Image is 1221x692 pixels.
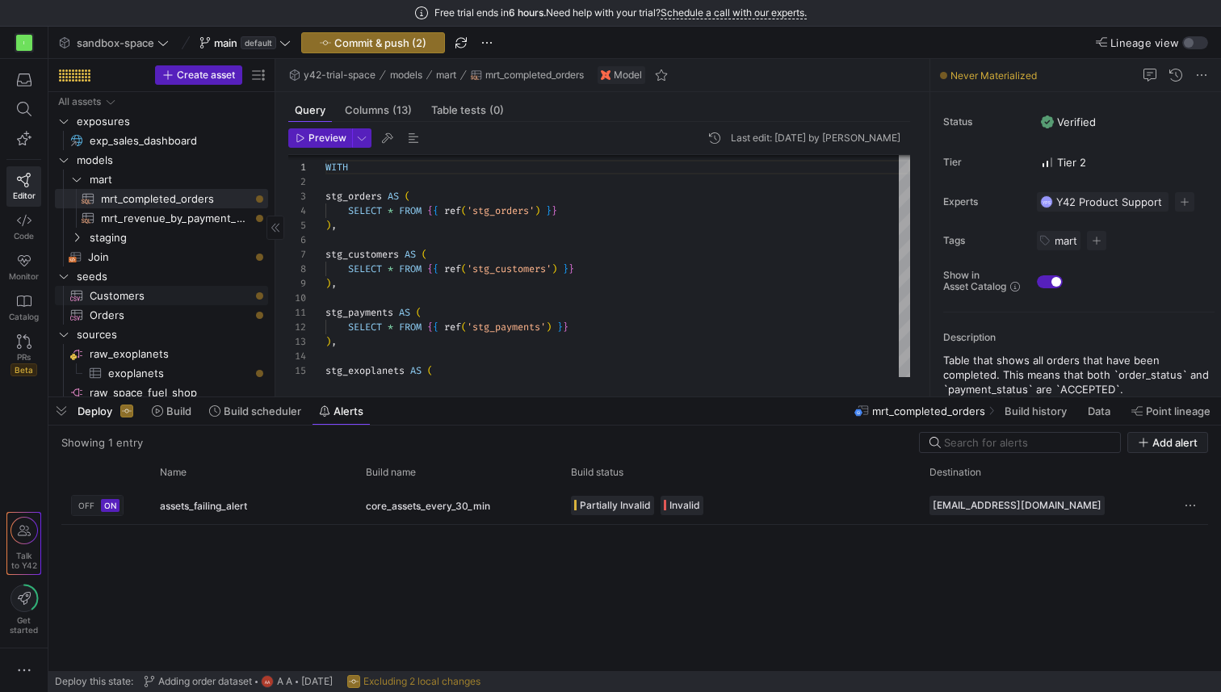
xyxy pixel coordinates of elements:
span: stg_orders [325,190,382,203]
div: 6 [288,233,306,247]
span: mrt_completed_orders [872,405,985,417]
button: Excluding 2 local changes [343,671,485,692]
div: All assets [58,96,101,107]
span: raw_space_fuel_shop​​​​​​​​ [90,384,266,402]
p: Table that shows all orders that have been completed. This means that both `order_status` and `pa... [943,353,1215,396]
span: { [433,262,438,275]
span: Adding order dataset [158,676,252,687]
div: 14 [288,349,306,363]
span: (0) [489,105,504,115]
span: Tier [943,157,1024,168]
button: y42-trial-space [285,65,380,85]
a: mrt_revenue_by_payment_method​​​​​​​​​​ [55,208,268,228]
span: Build history [1005,405,1067,417]
span: Customers​​​​​​ [90,287,250,305]
span: ) [552,262,557,275]
span: } [552,204,557,217]
button: Add alert [1127,432,1208,453]
span: staging [90,229,266,247]
div: Press SPACE to select this row. [55,344,268,363]
button: models [386,65,426,85]
div: Press SPACE to select this row. [61,486,1208,525]
span: , [331,335,337,348]
span: SELECT [348,321,382,333]
span: Deploy [78,405,112,417]
button: Preview [288,128,352,148]
span: Free trial ends in Need help with your trial? [434,7,807,19]
span: Query [295,105,325,115]
span: Never Materialized [950,69,1037,82]
a: mrt_completed_orders​​​​​​​​​​ [55,189,268,208]
span: ( [416,306,422,319]
span: Catalog [9,312,39,321]
button: Create asset [155,65,242,85]
div: 3 [288,189,306,203]
button: VerifiedVerified [1037,111,1100,132]
span: Beta [10,363,37,376]
span: ) [325,335,331,348]
div: Last edit: [DATE] by [PERSON_NAME] [731,132,900,144]
div: Press SPACE to select this row. [55,266,268,286]
a: raw_exoplanets​​​​​​​​ [55,344,268,363]
span: Point lineage [1146,405,1211,417]
span: SELECT [348,204,382,217]
span: } [569,262,574,275]
span: ( [461,204,467,217]
button: mart [432,65,460,85]
div: 2 [288,174,306,189]
span: (13) [392,105,412,115]
div: Press SPACE to select this row. [55,131,268,150]
div: 7 [288,247,306,262]
span: mart [1055,234,1077,247]
span: Talk to Y42 [11,551,37,570]
a: Orders​​​​​​ [55,305,268,325]
span: ref [444,262,461,275]
span: y42-trial-space [304,69,376,81]
span: Monitor [9,271,39,281]
span: OFF [78,501,94,510]
button: Build scheduler [202,397,308,425]
span: ref [444,321,461,333]
span: Destination [929,467,981,478]
span: ref [444,204,461,217]
input: Search for alerts [944,436,1110,449]
div: Press SPACE to select this row. [55,170,268,189]
span: , [331,219,337,232]
a: PRsBeta [6,328,41,383]
span: Alerts [334,405,363,417]
span: Code [14,231,34,241]
button: Build [145,397,199,425]
span: ( [422,248,427,261]
div: Press SPACE to select this row. [55,208,268,228]
span: Model [614,69,642,81]
div: 15 [288,363,306,378]
div: 13 [288,334,306,349]
button: Point lineage [1124,397,1218,425]
img: Verified [1041,115,1054,128]
span: { [433,321,438,333]
span: stg_payments [325,306,393,319]
button: Getstarted [6,578,41,641]
span: FROM [399,321,422,333]
div: Press SPACE to select this row. [55,363,268,383]
span: sandbox-space [77,36,154,49]
span: Build scheduler [224,405,301,417]
span: Preview [308,132,346,144]
a: I [6,29,41,57]
span: raw_exoplanets​​​​​​​​ [90,345,266,363]
span: ON [104,501,116,510]
a: Talkto Y42 [7,513,40,574]
span: WITH [325,161,348,174]
button: Build history [997,397,1077,425]
a: Editor [6,166,41,207]
span: { [427,204,433,217]
span: mrt_completed_orders​​​​​​​​​​ [101,190,250,208]
span: { [433,204,438,217]
span: } [563,321,569,333]
span: exp_sales_dashboard​​​​​ [90,132,250,150]
span: models [390,69,422,81]
span: exposures [77,112,266,131]
div: Press SPACE to select this row. [55,325,268,344]
button: Commit & push (2) [301,32,445,53]
span: PRs [17,352,31,362]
